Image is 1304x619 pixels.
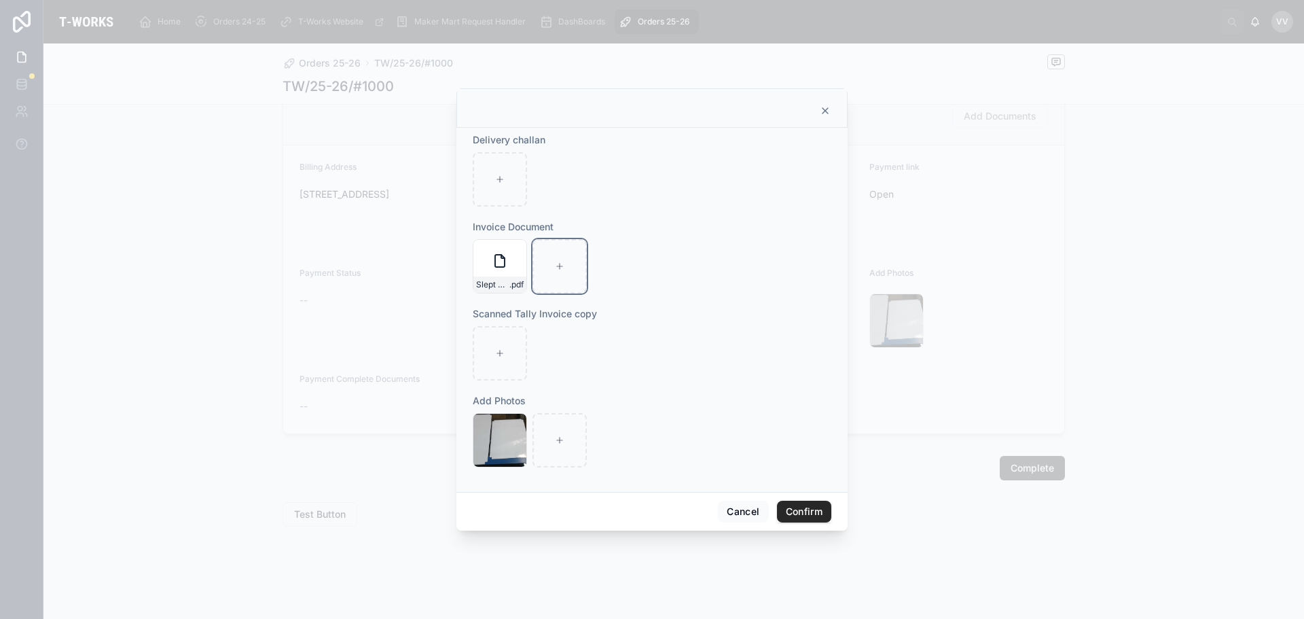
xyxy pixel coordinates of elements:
[473,395,526,406] span: Add Photos
[473,221,554,232] span: Invoice Document
[473,134,545,145] span: Delivery challan
[777,501,831,523] button: Confirm
[718,501,768,523] button: Cancel
[476,279,509,290] span: Slept Research and Development India Private Limited (1000) Tax Invoice06102025
[473,308,597,319] span: Scanned Tally Invoice copy
[509,279,524,290] span: .pdf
